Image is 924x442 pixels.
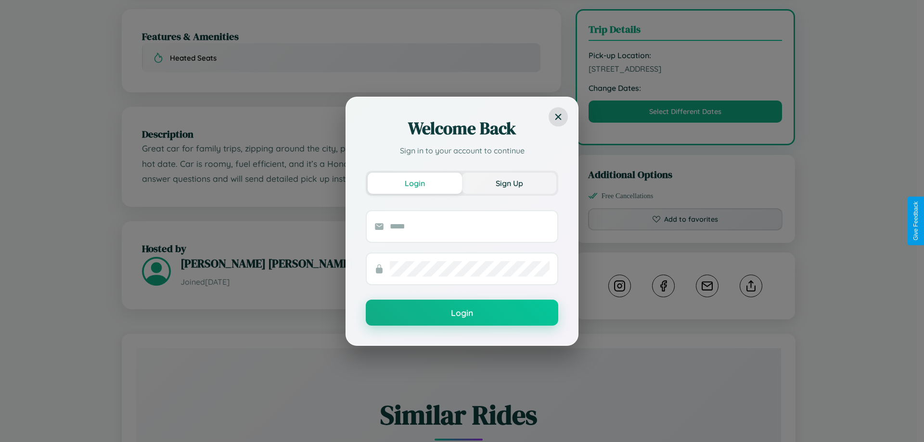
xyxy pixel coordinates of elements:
div: Give Feedback [912,202,919,240]
button: Login [366,300,558,326]
p: Sign in to your account to continue [366,145,558,156]
button: Login [368,173,462,194]
h2: Welcome Back [366,117,558,140]
button: Sign Up [462,173,556,194]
